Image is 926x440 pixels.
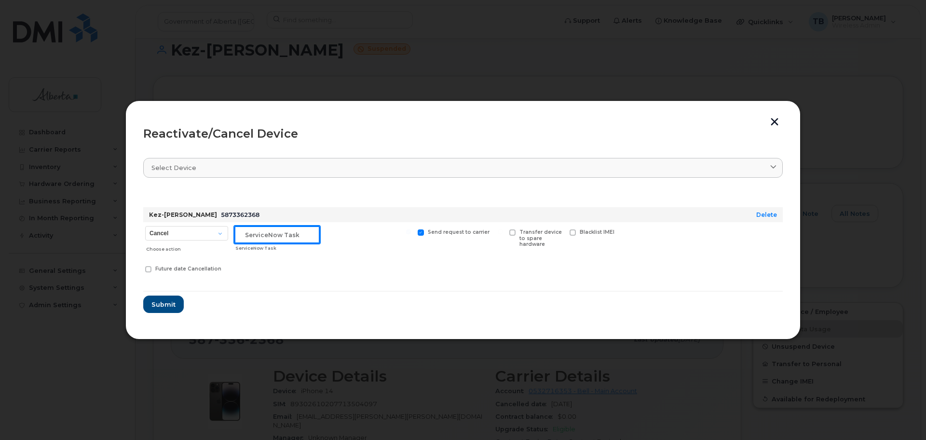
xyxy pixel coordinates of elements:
[235,244,320,252] div: ServiceNow Task
[155,266,221,272] span: Future date Cancellation
[143,158,783,178] a: Select device
[149,211,217,218] strong: Kez-[PERSON_NAME]
[151,163,196,172] span: Select device
[143,296,184,313] button: Submit
[428,229,490,235] span: Send request to carrier
[143,128,783,140] div: Reactivate/Cancel Device
[580,229,614,235] span: Blacklist IMEI
[498,229,503,234] input: Transfer device to spare hardware
[756,211,777,218] a: Delete
[221,211,259,218] span: 5873362368
[146,241,228,253] div: Choose action
[558,229,563,234] input: Blacklist IMEI
[519,229,562,248] span: Transfer device to spare hardware
[406,229,411,234] input: Send request to carrier
[234,226,320,243] input: ServiceNow Task
[151,300,176,309] span: Submit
